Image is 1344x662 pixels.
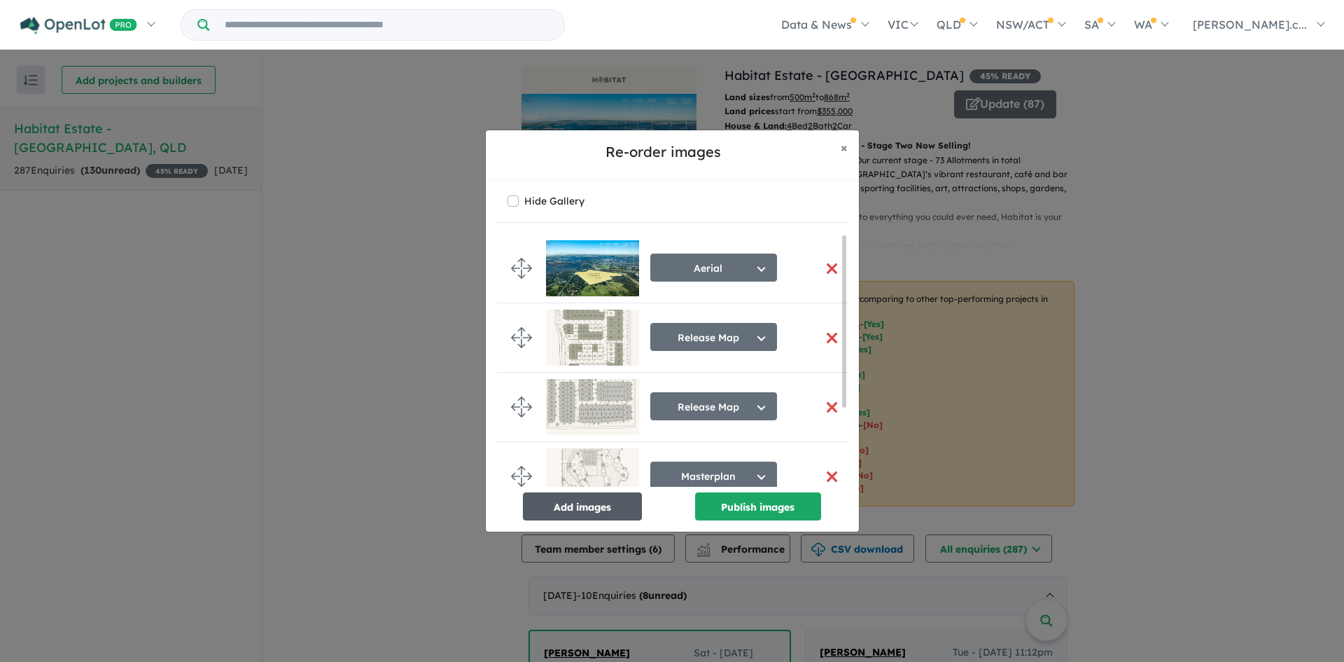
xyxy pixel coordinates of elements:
img: drag.svg [511,396,532,418]
img: Habitat%20Estate%20-%20Mount%20Kynoch___1687484718.jpg [546,240,639,296]
button: Release Map [650,323,777,351]
button: Masterplan [650,462,777,490]
img: Habitat%20Estate%20-%20Mount%20Kynoch___1747877571.jpg [546,379,639,435]
img: drag.svg [511,327,532,348]
img: Habitat%20Estate%20-%20Mount%20Kynoch___1747712097.jpg [546,448,639,504]
span: × [841,139,848,156]
h5: Re-order images [497,142,829,163]
img: drag.svg [511,258,532,279]
img: drag.svg [511,466,532,487]
button: Release Map [650,392,777,420]
img: Habitat%20Estate%20-%20Mount%20Kynoch___1759100694.jpg [546,310,639,366]
img: Openlot PRO Logo White [20,17,137,34]
span: [PERSON_NAME].c... [1193,18,1307,32]
label: Hide Gallery [524,191,584,211]
button: Add images [523,492,642,520]
button: Aerial [650,254,777,282]
input: Try estate name, suburb, builder or developer [212,10,561,40]
button: Publish images [695,492,821,520]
